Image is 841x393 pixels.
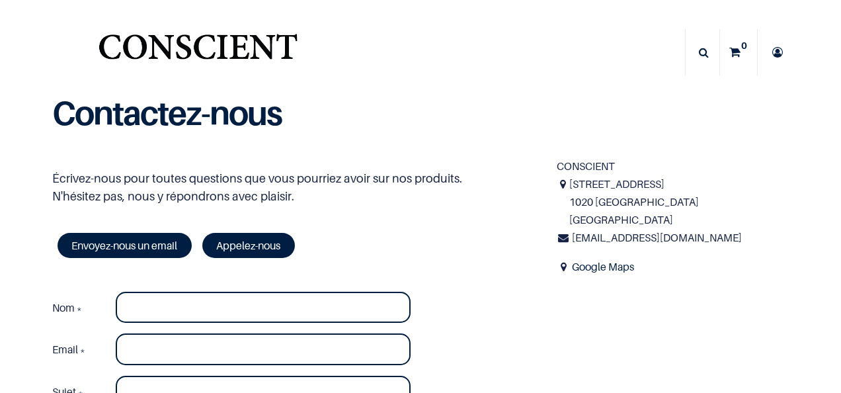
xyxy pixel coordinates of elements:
img: Conscient [96,26,300,79]
a: Logo of Conscient [96,26,300,79]
span: Nom [52,301,75,314]
span: Email [52,343,78,356]
span: [STREET_ADDRESS] 1020 [GEOGRAPHIC_DATA] [GEOGRAPHIC_DATA] [569,175,789,230]
p: Écrivez-nous pour toutes questions que vous pourriez avoir sur nos produits. N'hésitez pas, nous ... [52,169,537,205]
sup: 0 [738,39,750,52]
b: Contactez-nous [52,93,282,133]
span: CONSCIENT [557,159,615,173]
a: Envoyez-nous un email [58,233,192,258]
i: Courriel [557,229,571,247]
span: Address [557,258,571,276]
a: Google Maps [572,260,634,273]
i: Adresse [557,175,569,193]
span: [EMAIL_ADDRESS][DOMAIN_NAME] [572,231,742,244]
a: Appelez-nous [202,233,295,258]
a: 0 [720,29,757,75]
